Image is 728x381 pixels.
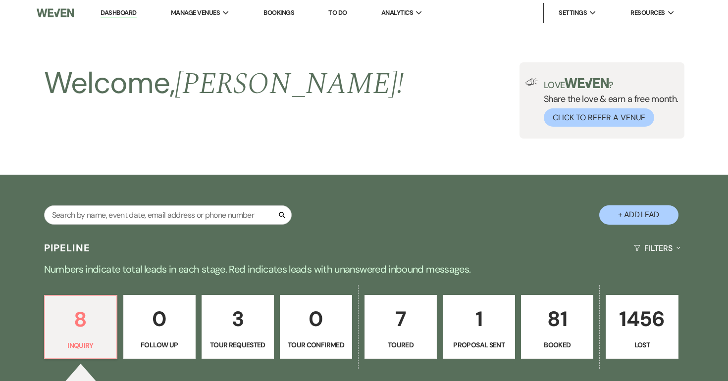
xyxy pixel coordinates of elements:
[527,339,587,350] p: Booked
[7,261,721,277] p: Numbers indicate total leads in each stage. Red indicates leads with unanswered inbound messages.
[544,108,654,127] button: Click to Refer a Venue
[443,295,515,359] a: 1Proposal Sent
[130,302,189,335] p: 0
[44,62,404,105] h2: Welcome,
[37,2,74,23] img: Weven Logo
[559,8,587,18] span: Settings
[544,78,678,90] p: Love ?
[328,8,347,17] a: To Do
[44,295,117,359] a: 8Inquiry
[525,78,538,86] img: loud-speaker-illustration.svg
[286,339,346,350] p: Tour Confirmed
[630,235,684,261] button: Filters
[123,295,196,359] a: 0Follow Up
[208,339,267,350] p: Tour Requested
[171,8,220,18] span: Manage Venues
[630,8,665,18] span: Resources
[51,340,110,351] p: Inquiry
[381,8,413,18] span: Analytics
[263,8,294,17] a: Bookings
[280,295,352,359] a: 0Tour Confirmed
[364,295,437,359] a: 7Toured
[612,302,672,335] p: 1456
[371,302,430,335] p: 7
[521,295,593,359] a: 81Booked
[44,241,91,255] h3: Pipeline
[527,302,587,335] p: 81
[175,61,404,107] span: [PERSON_NAME] !
[202,295,274,359] a: 3Tour Requested
[449,302,509,335] p: 1
[606,295,678,359] a: 1456Lost
[51,303,110,336] p: 8
[449,339,509,350] p: Proposal Sent
[286,302,346,335] p: 0
[130,339,189,350] p: Follow Up
[208,302,267,335] p: 3
[371,339,430,350] p: Toured
[565,78,609,88] img: weven-logo-green.svg
[538,78,678,127] div: Share the love & earn a free month.
[101,8,136,18] a: Dashboard
[612,339,672,350] p: Lost
[44,205,292,225] input: Search by name, event date, email address or phone number
[599,205,678,225] button: + Add Lead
